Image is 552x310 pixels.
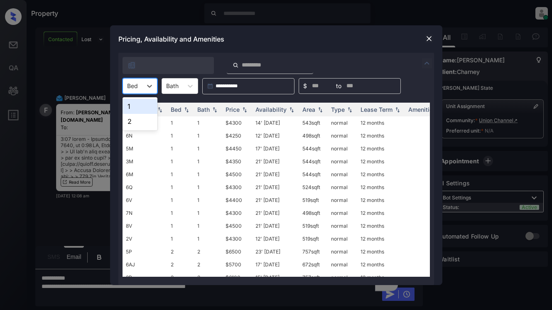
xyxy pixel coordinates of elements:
td: 1 [194,207,222,219]
div: 2 [123,114,157,129]
td: $4300 [222,181,252,194]
td: 2 [194,271,222,284]
td: $4250 [222,129,252,142]
td: 757 sqft [299,271,328,284]
td: $4300 [222,232,252,245]
img: sorting [346,106,354,112]
td: 5P [123,245,167,258]
td: 519 sqft [299,194,328,207]
td: 2 [167,258,194,271]
td: 21' [DATE] [252,155,299,168]
td: 21' [DATE] [252,168,299,181]
td: 1 [167,219,194,232]
img: icon-zuma [233,62,239,69]
td: 1 [167,181,194,194]
td: 12 months [357,155,405,168]
td: 672 sqft [299,258,328,271]
td: 12 months [357,207,405,219]
td: normal [328,271,357,284]
td: 12 months [357,258,405,271]
td: 6M [123,168,167,181]
td: 1 [194,129,222,142]
td: 7N [123,207,167,219]
td: 12 months [357,116,405,129]
td: 1 [167,142,194,155]
img: sorting [316,106,324,112]
td: 12 months [357,194,405,207]
td: 14' [DATE] [252,116,299,129]
td: 2 [167,271,194,284]
td: normal [328,129,357,142]
td: 21' [DATE] [252,219,299,232]
td: 1 [194,219,222,232]
td: 1 [194,232,222,245]
td: 12 months [357,219,405,232]
td: 21' [DATE] [252,194,299,207]
td: 12 months [357,232,405,245]
td: normal [328,245,357,258]
td: normal [328,142,357,155]
td: 1 [167,207,194,219]
td: normal [328,168,357,181]
img: icon-zuma [422,58,432,68]
td: 17' [DATE] [252,258,299,271]
td: 23' [DATE] [252,245,299,258]
div: Bed [171,106,182,113]
div: Pricing, Availability and Amenities [110,25,442,53]
td: 2 [167,245,194,258]
td: $6100 [222,271,252,284]
td: 519 sqft [299,219,328,232]
td: 6V [123,194,167,207]
td: 1 [167,116,194,129]
td: 1 [167,129,194,142]
td: 498 sqft [299,129,328,142]
td: 21' [DATE] [252,181,299,194]
div: Area [302,106,315,113]
td: $4500 [222,168,252,181]
td: 12' [DATE] [252,232,299,245]
td: 21' [DATE] [252,207,299,219]
td: 1 [194,194,222,207]
td: 544 sqft [299,168,328,181]
div: Price [226,106,240,113]
span: $ [303,81,307,91]
td: 8V [123,219,167,232]
td: 12 months [357,129,405,142]
td: normal [328,232,357,245]
td: 544 sqft [299,142,328,155]
td: 757 sqft [299,245,328,258]
td: normal [328,207,357,219]
img: icon-zuma [128,61,136,69]
td: 3M [123,155,167,168]
td: 12 months [357,181,405,194]
td: 543 sqft [299,116,328,129]
td: 2P [123,271,167,284]
td: normal [328,116,357,129]
td: $5700 [222,258,252,271]
img: sorting [156,106,164,112]
td: normal [328,194,357,207]
img: sorting [182,106,191,112]
td: 524 sqft [299,181,328,194]
td: 1 [167,155,194,168]
td: 1 [194,142,222,155]
div: Type [331,106,345,113]
div: Lease Term [361,106,393,113]
td: normal [328,155,357,168]
td: 12 months [357,245,405,258]
td: 1 [194,155,222,168]
img: sorting [240,106,249,112]
td: 2 [194,258,222,271]
td: 12' [DATE] [252,129,299,142]
td: 1 [167,194,194,207]
td: 498 sqft [299,207,328,219]
td: $4500 [222,219,252,232]
td: normal [328,258,357,271]
td: 5M [123,142,167,155]
td: 1 [194,116,222,129]
td: 519 sqft [299,232,328,245]
td: 544 sqft [299,155,328,168]
td: 12 months [357,168,405,181]
img: sorting [393,106,402,112]
img: sorting [211,106,219,112]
